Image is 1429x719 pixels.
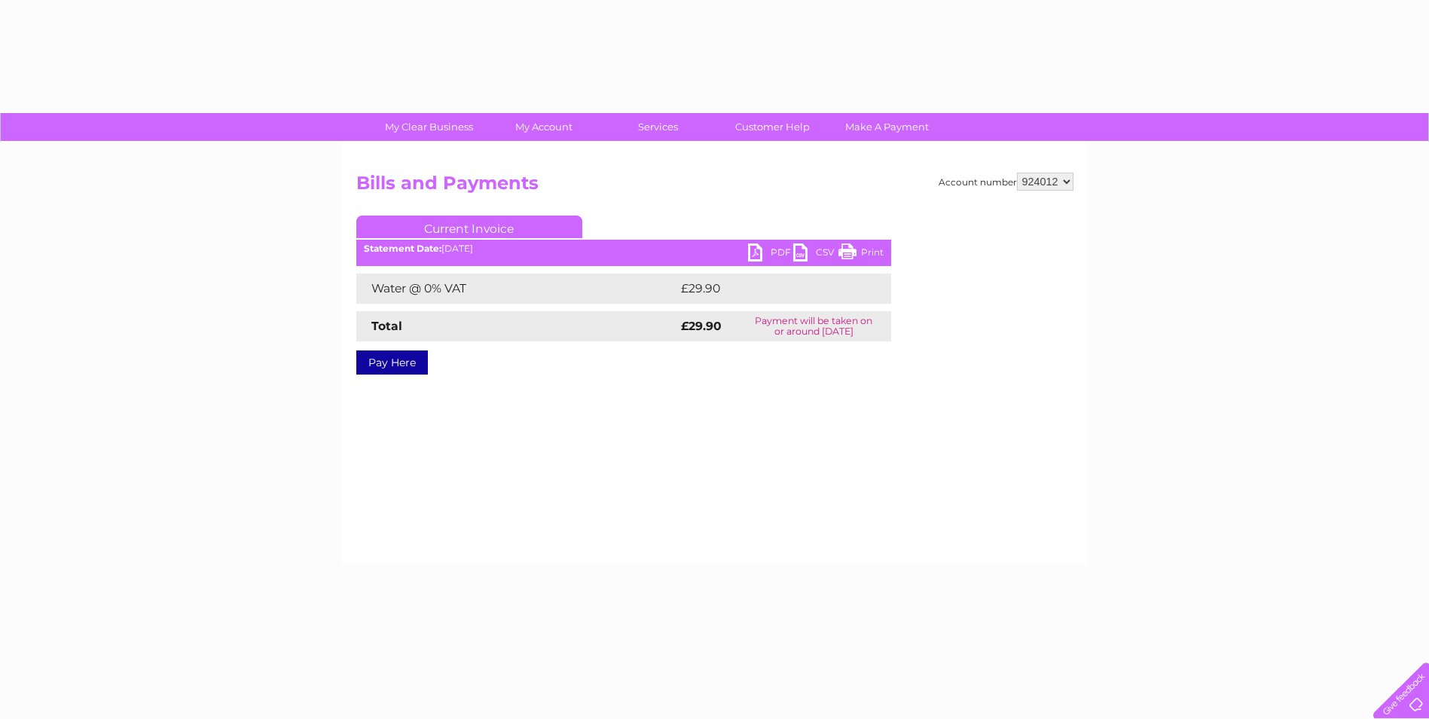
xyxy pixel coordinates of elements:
[367,113,491,141] a: My Clear Business
[356,216,582,238] a: Current Invoice
[748,243,793,265] a: PDF
[710,113,835,141] a: Customer Help
[939,173,1073,191] div: Account number
[356,173,1073,201] h2: Bills and Payments
[371,319,402,333] strong: Total
[825,113,949,141] a: Make A Payment
[364,243,441,254] b: Statement Date:
[677,274,862,304] td: £29.90
[356,274,677,304] td: Water @ 0% VAT
[838,243,884,265] a: Print
[481,113,606,141] a: My Account
[356,350,428,375] a: Pay Here
[737,311,891,341] td: Payment will be taken on or around [DATE]
[356,243,891,254] div: [DATE]
[681,319,722,333] strong: £29.90
[793,243,838,265] a: CSV
[596,113,720,141] a: Services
